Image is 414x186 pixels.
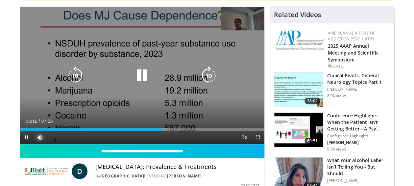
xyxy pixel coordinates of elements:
[327,178,390,183] p: [PERSON_NAME]
[251,131,264,144] button: Fullscreen
[327,93,347,99] p: 8.9K views
[238,131,251,144] button: Playback Rate
[95,163,259,171] h4: [MEDICAL_DATA]: Prevalence & Treatments
[25,163,69,179] img: University of Miami
[327,147,347,152] p: 6.0K views
[328,30,375,42] a: American Academy of Addiction Psychiatry
[327,133,390,139] p: Conference Highlights
[41,119,53,124] span: 27:55
[304,138,320,144] span: 69:51
[274,11,321,19] h4: Related Videos
[327,87,390,92] p: [PERSON_NAME]
[327,157,390,177] h3: What Your Alcohol Label Isn’t Telling You - But Should
[72,163,87,179] a: D
[20,128,264,131] div: Progress Bar
[39,119,40,124] span: /
[275,30,325,50] img: f7c290de-70ae-47e0-9ae1-04035161c232.png.150x105_q85_autocrop_double_scale_upscale_version-0.2.png
[274,72,390,107] a: 38:02 Clinical Pearls: General Neurology Topics Part 1 [PERSON_NAME] 8.9K views
[100,173,144,179] a: [GEOGRAPHIC_DATA]
[95,173,259,179] div: By FEATURING
[20,131,33,144] button: Pause
[274,73,323,107] img: 91ec4e47-6cc3-4d45-a77d-be3eb23d61cb.150x105_q85_crop-smart_upscale.jpg
[274,112,390,152] a: 69:51 Conference Highlights: When the Patient Isn't Getting Better - A Psy… Conference Highlights...
[328,63,389,69] div: [DATE]
[304,98,320,104] span: 38:02
[167,173,202,179] a: [PERSON_NAME]
[20,7,264,144] video-js: Video Player
[33,131,46,144] button: Mute
[327,112,390,132] h3: Conference Highlights: When the Patient Isn't Getting Better - A Psy…
[327,140,390,145] p: [PERSON_NAME]
[274,113,323,147] img: 4362ec9e-0993-4580-bfd4-8e18d57e1d49.150x105_q85_crop-smart_upscale.jpg
[26,119,37,124] span: 16:10
[328,43,378,63] a: 2025 AAAP Annual Meeting and Scientific Symposium
[327,72,390,85] h3: Clinical Pearls: General Neurology Topics Part 1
